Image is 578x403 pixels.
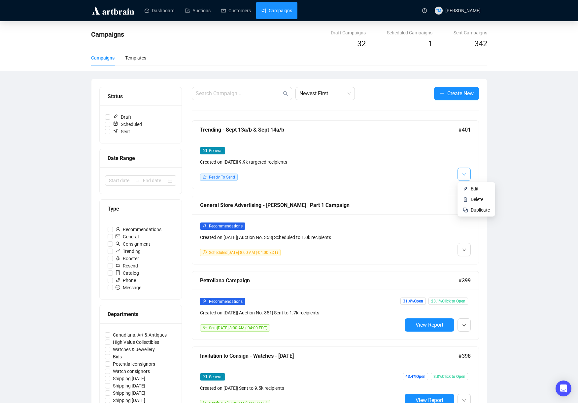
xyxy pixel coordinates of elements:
span: down [462,173,466,177]
div: Type [108,205,174,213]
span: mail [116,234,120,239]
span: swap-right [135,178,140,183]
button: Create New [434,87,479,100]
span: send [203,326,207,330]
span: Trending [113,248,143,255]
a: Customers [221,2,251,19]
input: Search Campaign... [196,90,282,98]
span: down [462,323,466,327]
span: search [283,91,288,96]
span: Catalog [113,269,142,277]
span: message [116,285,120,290]
span: View Report [416,322,443,328]
span: mail [203,148,207,152]
input: Start date [109,177,132,184]
input: End date [143,177,166,184]
div: Campaigns [91,54,115,61]
span: Create New [447,89,474,98]
span: 23.1% Click to Open [428,298,468,305]
span: Edit [471,186,479,191]
a: Auctions [185,2,211,19]
span: [PERSON_NAME] [445,8,481,13]
span: 43.4% Open [403,373,428,380]
span: 31.4% Open [400,298,426,305]
span: question-circle [422,8,427,13]
span: search [116,241,120,246]
span: Delete [471,197,483,202]
span: Shipping [DATE] [110,375,148,382]
span: #401 [459,126,471,134]
div: Created on [DATE] | 9.9k targeted recipients [200,158,402,166]
span: clock-circle [203,250,207,254]
span: plus [439,91,445,96]
img: logo [91,5,135,16]
div: Sent Campaigns [454,29,487,36]
span: General [209,375,222,379]
span: Watch consignors [110,368,153,375]
span: Potential consignors [110,360,158,368]
button: View Report [405,318,454,332]
span: Scheduled [DATE] 8:00 AM (-04:00 EDT) [209,250,278,255]
div: Status [108,92,174,101]
div: Petroliana Campaign [200,276,459,285]
a: Campaigns [261,2,292,19]
span: phone [116,278,120,282]
span: #398 [459,352,471,360]
span: High Value Collectibles [110,339,162,346]
div: Trending - Sept 13a/b & Sept 14a/b [200,126,459,134]
span: Message [113,284,144,291]
span: Draft [110,113,134,121]
span: user [203,224,207,228]
span: down [462,399,466,403]
span: Campaigns [91,30,124,38]
img: svg+xml;base64,PHN2ZyB4bWxucz0iaHR0cDovL3d3dy53My5vcmcvMjAwMC9zdmciIHhtbG5zOnhsaW5rPSJodHRwOi8vd3... [463,186,468,191]
div: Scheduled Campaigns [387,29,432,36]
a: General Store Advertising - [PERSON_NAME] | Part 1 Campaign#400userRecommendationsCreated on [DAT... [192,196,479,264]
span: Newest First [299,87,351,100]
span: General [209,148,222,153]
span: like [203,175,207,179]
span: Booster [113,255,142,262]
div: Departments [108,310,174,318]
span: Watches & Jewellery [110,346,157,353]
img: svg+xml;base64,PHN2ZyB4bWxucz0iaHR0cDovL3d3dy53My5vcmcvMjAwMC9zdmciIHhtbG5zOnhsaW5rPSJodHRwOi8vd3... [463,197,468,202]
span: 342 [474,39,487,48]
span: user [116,227,120,231]
span: Sent [DATE] 8:00 AM (-04:00 EDT) [209,326,267,330]
span: to [135,178,140,183]
span: retweet [116,263,120,268]
a: Trending - Sept 13a/b & Sept 14a/b#401mailGeneralCreated on [DATE]| 9.9k targeted recipientslikeR... [192,120,479,189]
span: Recommendations [209,299,243,304]
span: 8.8% Click to Open [431,373,468,380]
span: Scheduled [110,121,145,128]
span: down [462,248,466,252]
span: Shipping [DATE] [110,382,148,389]
span: Canadiana, Art & Antiques [110,331,169,339]
span: Recommendations [113,226,164,233]
span: 1 [428,39,432,48]
div: Invitation to Consign - Watches - [DATE] [200,352,459,360]
span: rise [116,249,120,253]
span: rocket [116,256,120,261]
div: Draft Campaigns [331,29,366,36]
span: mail [203,375,207,379]
div: Created on [DATE] | Auction No. 353 | Scheduled to 1.0k recipients [200,234,402,241]
div: General Store Advertising - [PERSON_NAME] | Part 1 Campaign [200,201,459,209]
span: TM [436,8,441,13]
div: Created on [DATE] | Auction No. 351 | Sent to 1.7k recipients [200,309,402,316]
span: Resend [113,262,141,269]
span: Shipping [DATE] [110,389,148,397]
span: user [203,299,207,303]
a: Petroliana Campaign#399userRecommendationsCreated on [DATE]| Auction No. 351| Sent to 1.7k recipi... [192,271,479,340]
span: Recommendations [209,224,243,228]
span: Duplicate [471,207,490,213]
span: Ready To Send [209,175,235,180]
div: Open Intercom Messenger [556,381,571,396]
span: Bids [110,353,124,360]
img: svg+xml;base64,PHN2ZyB4bWxucz0iaHR0cDovL3d3dy53My5vcmcvMjAwMC9zdmciIHdpZHRoPSIyNCIgaGVpZ2h0PSIyNC... [463,207,468,213]
div: Date Range [108,154,174,162]
div: Templates [125,54,146,61]
span: Phone [113,277,139,284]
span: #399 [459,276,471,285]
span: Sent [110,128,133,135]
